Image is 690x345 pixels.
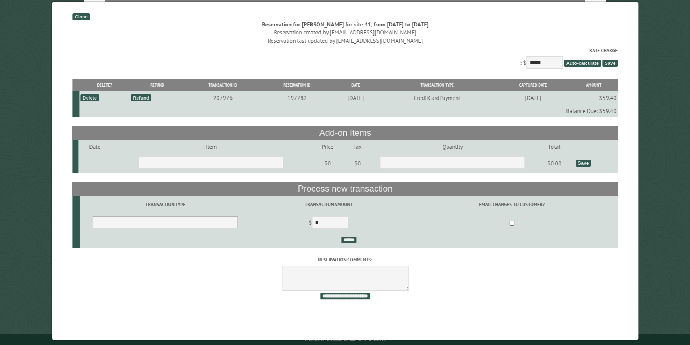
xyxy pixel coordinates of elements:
[185,79,261,91] th: Transaction ID
[72,20,618,28] div: Reservation for [PERSON_NAME] for site 41, from [DATE] to [DATE]
[72,126,618,140] th: Add-on Items
[72,47,618,54] label: Rate Charge
[72,182,618,195] th: Process new transaction
[564,60,601,67] span: Auto-calculate
[252,201,405,208] label: Transaction Amount
[72,37,618,45] div: Reservation last updated by [EMAIL_ADDRESS][DOMAIN_NAME]
[496,79,570,91] th: Captured Date
[79,104,618,117] td: Balance Due: $59.40
[81,201,250,208] label: Transaction Type
[371,140,534,153] td: Quantity
[261,79,333,91] th: Reservation ID
[261,91,333,104] td: 197782
[310,140,344,153] td: Price
[129,79,185,91] th: Refund
[80,94,99,101] div: Delete
[79,79,130,91] th: Delete?
[570,79,618,91] th: Amount
[333,79,378,91] th: Date
[496,91,570,104] td: [DATE]
[185,91,261,104] td: 207976
[131,94,151,101] div: Refund
[534,140,574,153] td: Total
[344,153,371,173] td: $0
[72,28,618,36] div: Reservation created by [EMAIL_ADDRESS][DOMAIN_NAME]
[72,256,618,263] label: Reservation comments:
[111,140,310,153] td: Item
[304,337,386,342] small: © Campground Commander LLC. All rights reserved.
[72,47,618,71] div: : $
[602,60,618,67] span: Save
[333,91,378,104] td: [DATE]
[72,13,89,20] div: Close
[78,140,112,153] td: Date
[407,201,616,208] label: Email changes to customer?
[570,91,618,104] td: $59.40
[378,79,496,91] th: Transaction Type
[310,153,344,173] td: $0
[344,140,371,153] td: Tax
[378,91,496,104] td: CreditCardPayment
[534,153,574,173] td: $0.00
[251,213,406,233] td: $
[576,160,591,167] div: Save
